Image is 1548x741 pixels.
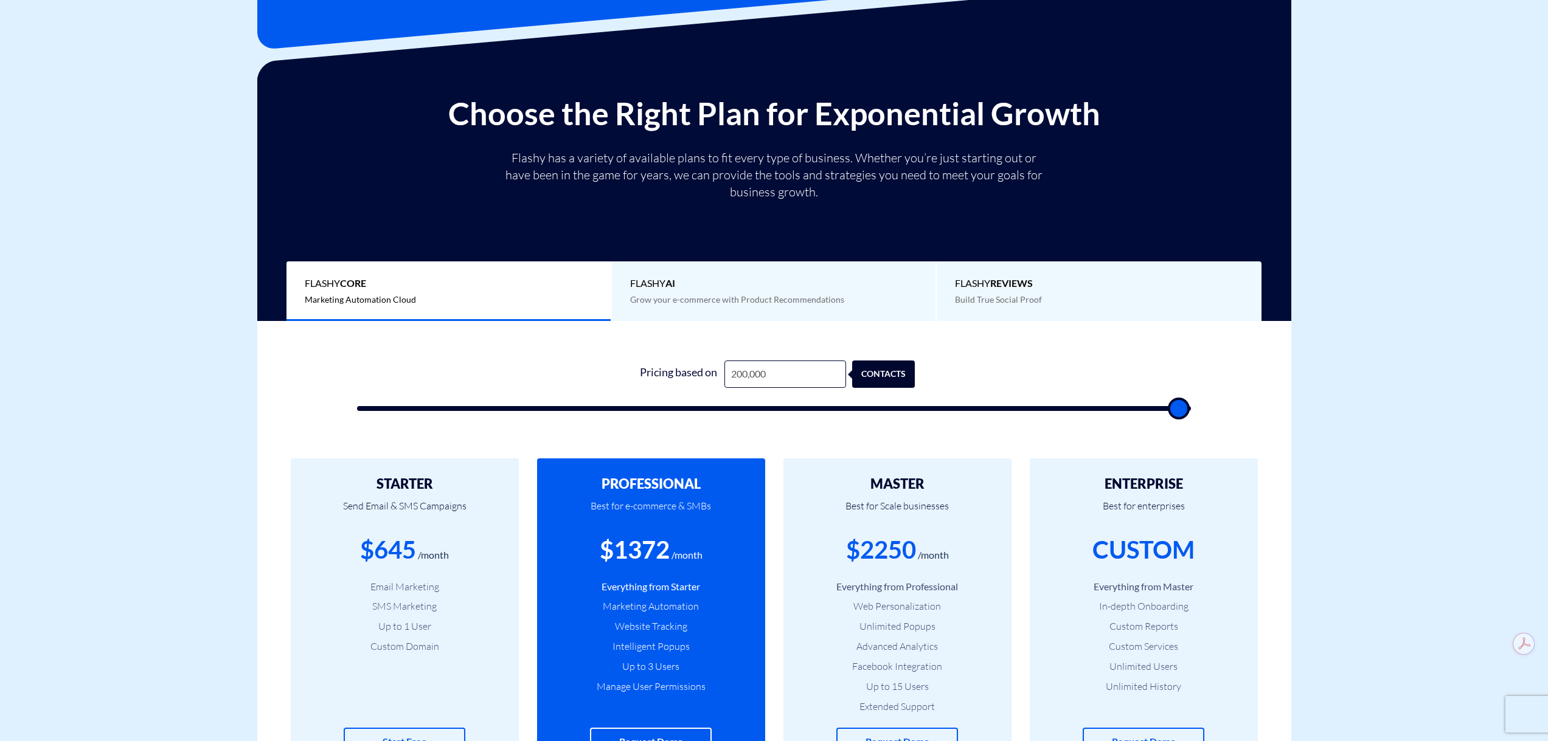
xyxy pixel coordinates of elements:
[1048,580,1240,594] li: Everything from Master
[309,477,501,491] h2: STARTER
[802,580,993,594] li: Everything from Professional
[1092,532,1195,567] div: CUSTOM
[802,491,993,532] p: Best for Scale businesses
[305,277,592,291] span: Flashy
[555,619,747,633] li: Website Tracking
[555,580,747,594] li: Everything from Starter
[990,277,1033,289] b: REVIEWS
[309,580,501,594] li: Email Marketing
[630,294,844,305] span: Grow your e-commerce with Product Recommendations
[802,599,993,613] li: Web Personalization
[630,277,918,291] span: Flashy
[305,294,416,305] span: Marketing Automation Cloud
[555,639,747,653] li: Intelligent Popups
[665,277,675,289] b: AI
[1048,491,1240,532] p: Best for enterprises
[1048,639,1240,653] li: Custom Services
[802,700,993,714] li: Extended Support
[955,294,1042,305] span: Build True Social Proof
[633,360,724,388] div: Pricing based on
[859,360,922,388] div: contacts
[1048,680,1240,694] li: Unlimited History
[1048,477,1240,491] h2: ENTERPRISE
[501,150,1048,201] p: Flashy has a variety of available plans to fit every type of business. Whether you’re just starti...
[846,532,916,567] div: $2250
[555,477,747,491] h2: PROFESSIONAL
[672,548,703,562] div: /month
[309,619,501,633] li: Up to 1 User
[802,639,993,653] li: Advanced Analytics
[266,96,1282,131] h2: Choose the Right Plan for Exponential Growth
[360,532,416,567] div: $645
[802,680,993,694] li: Up to 15 Users
[1048,619,1240,633] li: Custom Reports
[802,619,993,633] li: Unlimited Popups
[802,477,993,491] h2: MASTER
[802,660,993,674] li: Facebook Integration
[555,660,747,674] li: Up to 3 Users
[309,639,501,653] li: Custom Domain
[309,599,501,613] li: SMS Marketing
[600,532,670,567] div: $1372
[555,599,747,613] li: Marketing Automation
[555,491,747,532] p: Best for e-commerce & SMBs
[555,680,747,694] li: Manage User Permissions
[418,548,449,562] div: /month
[309,491,501,532] p: Send Email & SMS Campaigns
[918,548,949,562] div: /month
[340,277,366,289] b: Core
[955,277,1243,291] span: Flashy
[1048,660,1240,674] li: Unlimited Users
[1048,599,1240,613] li: In-depth Onboarding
